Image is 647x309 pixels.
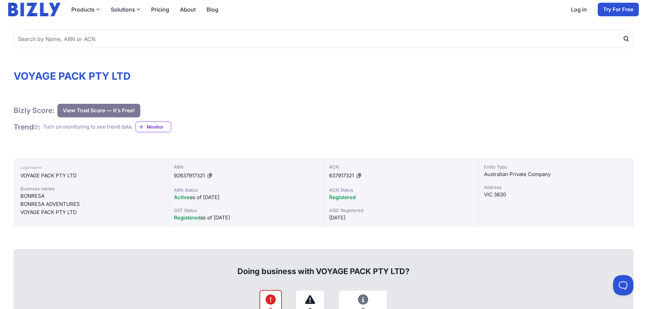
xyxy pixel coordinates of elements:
button: Products [71,5,100,14]
div: Doing business with VOYAGE PACK PTY LTD? [21,255,626,277]
a: Monitor [136,121,171,132]
a: About [180,5,196,14]
span: Monitor [147,123,171,130]
span: 637917321 [329,172,354,179]
h1: Bizly Score: [14,106,55,115]
a: Try For Free [598,3,639,16]
div: ABN [174,163,318,170]
div: Entity Type [484,163,628,170]
iframe: Toggle Customer Support [613,275,633,295]
input: Search by Name, ABN or ACN [14,30,633,48]
h1: Trend : [14,122,40,132]
div: [DATE] [329,214,473,222]
span: 92637917321 [174,172,205,179]
button: Solutions [111,5,140,14]
span: Active [174,194,190,200]
span: Registered [329,194,356,200]
div: Australian Private Company [484,170,628,178]
div: VOYAGE PACK PTY LTD [20,172,161,180]
a: Pricing [151,5,169,14]
div: ACN Status [329,187,473,193]
div: as of [DATE] [174,214,318,222]
div: ASIC Registered [329,207,473,214]
div: Legal Name [20,163,161,172]
div: VOYAGE PACK PTY LTD [20,208,161,216]
div: Turn on monitoring to see trend data. [43,123,133,131]
div: BONRESA [20,192,161,200]
a: Blog [206,5,218,14]
div: ABN Status [174,187,318,193]
div: VIC 3630 [484,191,628,199]
div: Address [484,184,628,191]
a: Log in [571,5,587,14]
button: View Trust Score — It's Free! [57,104,140,117]
div: as of [DATE] [174,193,318,201]
span: Registered [174,214,200,221]
div: ACN [329,163,473,170]
div: GST Status [174,207,318,214]
h1: VOYAGE PACK PTY LTD [14,70,633,82]
div: BONRESA ADVENTURES [20,200,161,208]
div: Business names [20,185,161,192]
